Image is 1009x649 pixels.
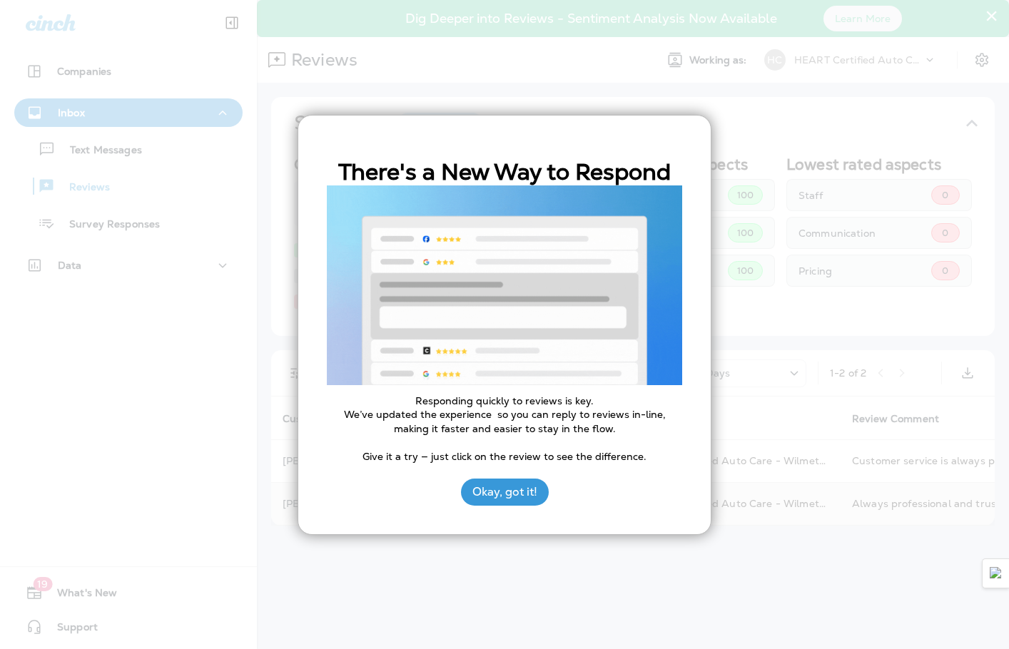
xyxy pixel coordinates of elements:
img: Detect Auto [990,567,1003,580]
p: We’ve updated the experience so you can reply to reviews in-line, making it faster and easier to ... [327,408,682,436]
h2: There's a New Way to Respond [327,158,682,185]
p: Responding quickly to reviews is key. [327,394,682,409]
button: Okay, got it! [461,479,549,506]
p: Give it a try — just click on the review to see the difference. [327,450,682,464]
